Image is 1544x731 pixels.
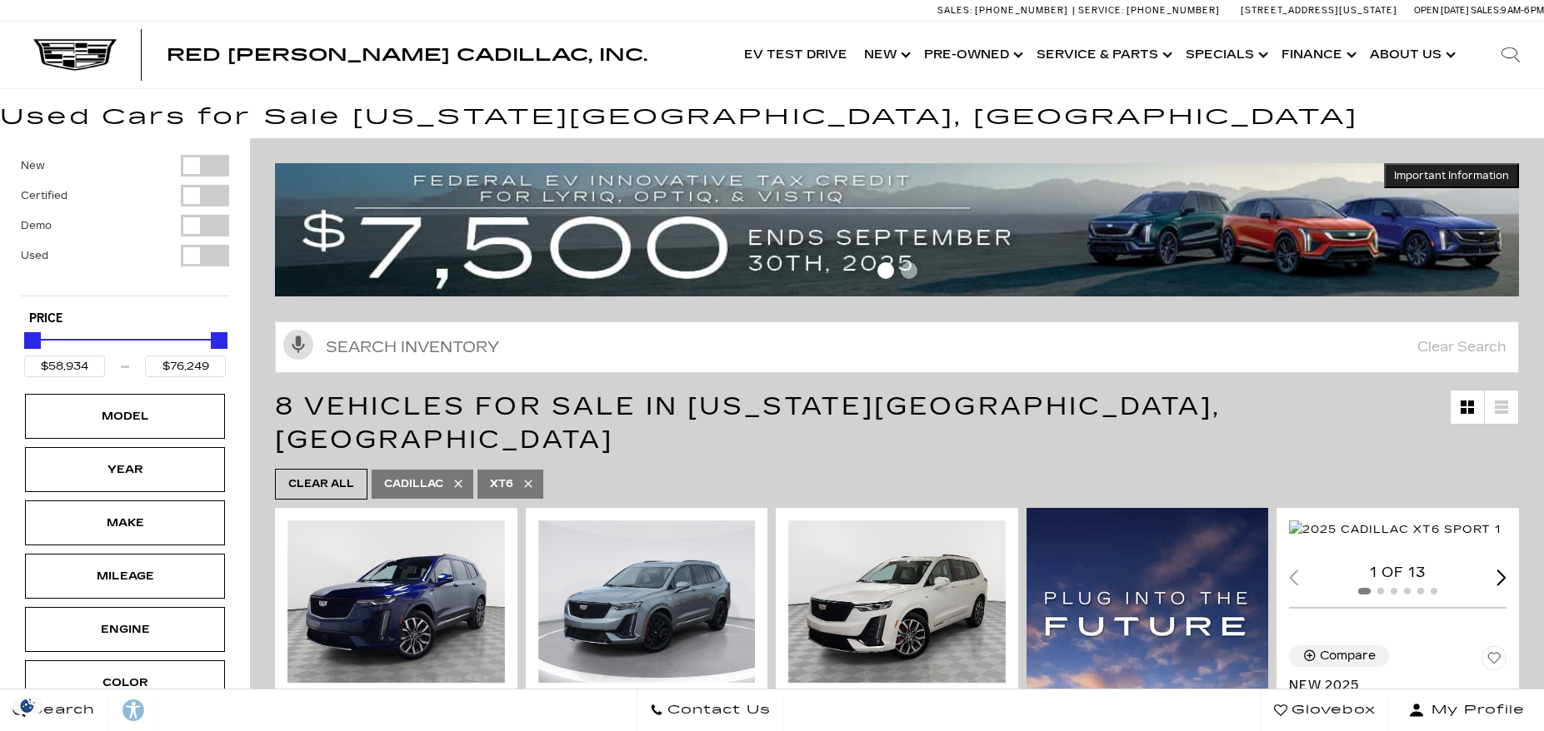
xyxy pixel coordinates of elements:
[1289,520,1501,539] img: 2025 Cadillac XT6 Sport 1
[283,330,313,360] svg: Click to toggle on voice search
[21,157,45,174] label: New
[538,520,756,684] div: 1 / 2
[1384,163,1519,188] button: Important Information
[145,356,226,377] input: Maximum
[25,394,225,439] div: ModelModel
[1287,699,1376,722] span: Glovebox
[1497,569,1507,585] div: Next slide
[538,520,756,684] img: 2024 Cadillac XT6 Sport 1
[8,697,47,714] section: Click to Open Cookie Consent Modal
[21,217,52,234] label: Demo
[25,607,225,652] div: EngineEngine
[29,311,221,326] h5: Price
[25,660,225,705] div: ColorColor
[1289,645,1389,667] button: Compare Vehicle
[1425,699,1525,722] span: My Profile
[287,520,505,684] div: 1 / 2
[33,39,117,71] img: Cadillac Dark Logo with Cadillac White Text
[8,697,47,714] img: Opt-Out Icon
[288,474,354,495] span: Clear All
[901,262,917,279] span: Go to slide 2
[1289,677,1507,710] a: New 2025Cadillac XT6 Sport
[637,689,784,731] a: Contact Us
[877,262,894,279] span: Go to slide 1
[937,5,972,16] span: Sales:
[25,554,225,599] div: MileageMileage
[1028,22,1177,88] a: Service & Parts
[1471,5,1501,16] span: Sales:
[83,620,167,639] div: Engine
[490,474,513,495] span: XT6
[26,699,95,722] span: Search
[21,187,67,204] label: Certified
[275,321,1519,373] input: Search Inventory
[24,332,41,349] div: Minimum Price
[1078,5,1124,16] span: Service:
[736,22,856,88] a: EV Test Drive
[1482,645,1507,677] button: Save Vehicle
[1289,520,1507,540] div: 1 / 2
[1289,564,1507,582] div: 1 of 13
[211,332,227,349] div: Maximum Price
[975,5,1068,16] span: [PHONE_NUMBER]
[1362,22,1461,88] a: About Us
[287,520,505,684] img: 2024 Cadillac XT6 Sport 1
[937,6,1072,15] a: Sales: [PHONE_NUMBER]
[1273,22,1362,88] a: Finance
[916,22,1028,88] a: Pre-Owned
[1127,5,1220,16] span: [PHONE_NUMBER]
[24,356,105,377] input: Minimum
[1072,6,1224,15] a: Service: [PHONE_NUMBER]
[856,22,916,88] a: New
[1261,689,1389,731] a: Glovebox
[1501,5,1544,16] span: 9 AM-6 PM
[167,47,647,63] a: Red [PERSON_NAME] Cadillac, Inc.
[384,474,443,495] span: Cadillac
[167,45,647,65] span: Red [PERSON_NAME] Cadillac, Inc.
[83,674,167,692] div: Color
[83,567,167,585] div: Mileage
[663,699,771,722] span: Contact Us
[275,163,1519,296] img: vrp-tax-ending-august-version
[1241,5,1397,16] a: [STREET_ADDRESS][US_STATE]
[83,407,167,425] div: Model
[21,155,229,296] div: Filter by Vehicle Type
[1389,689,1544,731] button: Open user profile menu
[83,460,167,479] div: Year
[1394,169,1509,182] span: Important Information
[25,447,225,492] div: YearYear
[275,391,1221,455] span: 8 Vehicles for Sale in [US_STATE][GEOGRAPHIC_DATA], [GEOGRAPHIC_DATA]
[1289,677,1494,694] span: New 2025
[1177,22,1273,88] a: Specials
[21,247,48,264] label: Used
[24,326,226,377] div: Price
[25,500,225,545] div: MakeMake
[83,514,167,532] div: Make
[1414,5,1469,16] span: Open [DATE]
[788,520,1006,684] img: 2025 Cadillac XT6 Sport 1
[1320,649,1376,664] div: Compare
[788,520,1006,684] div: 1 / 2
